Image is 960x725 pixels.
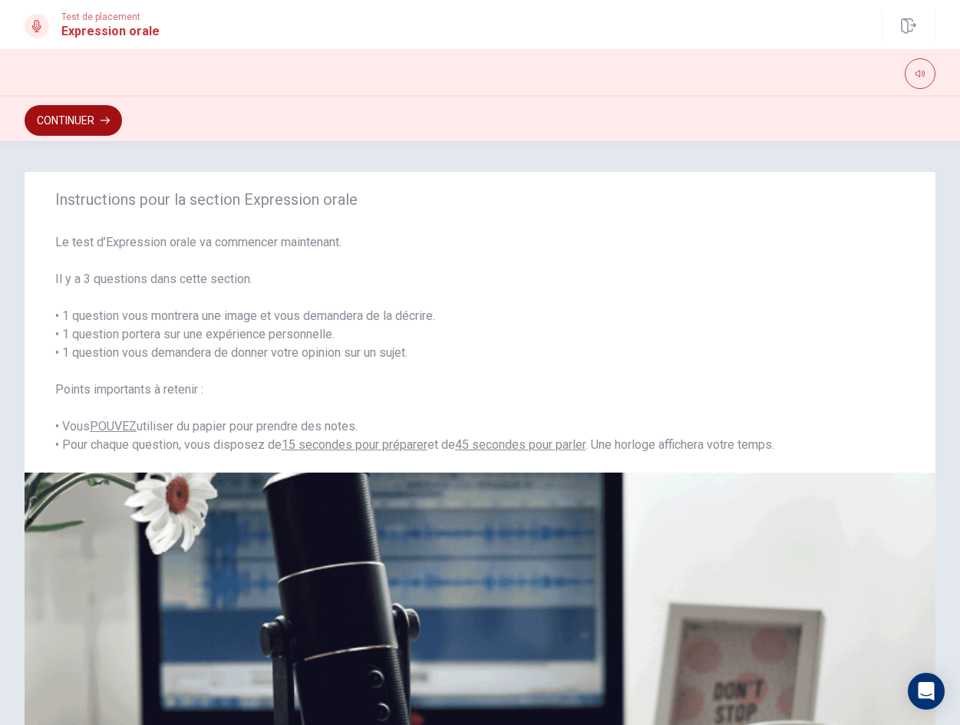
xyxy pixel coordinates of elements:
button: Continuer [25,105,122,136]
span: Test de placement [61,12,160,22]
u: POUVEZ [90,419,137,433]
span: Instructions pour la section Expression orale [55,190,905,209]
div: Open Intercom Messenger [908,673,945,710]
u: 15 secondes pour préparer [282,437,427,452]
span: Le test d’Expression orale va commencer maintenant. Il y a 3 questions dans cette section. • 1 qu... [55,233,905,454]
u: 45 secondes pour parler [455,437,586,452]
h1: Expression orale [61,22,160,41]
